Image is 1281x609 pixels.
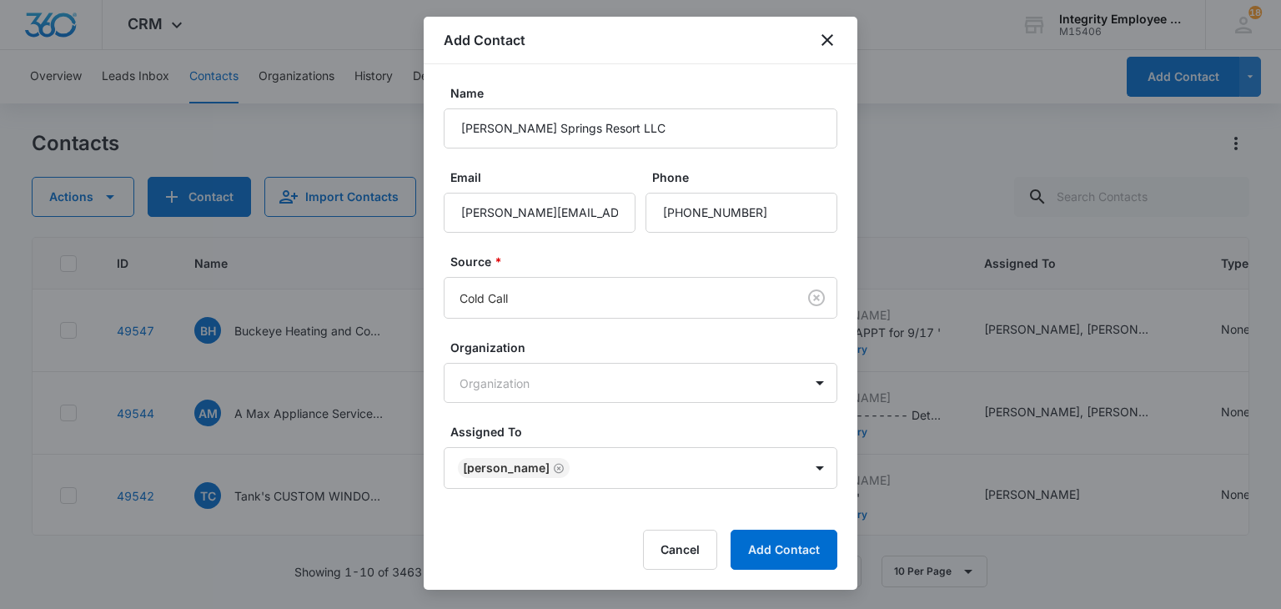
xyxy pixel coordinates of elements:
[444,108,837,148] input: Name
[731,530,837,570] button: Add Contact
[817,30,837,50] button: close
[643,530,717,570] button: Cancel
[444,509,649,526] p: Only basic fields are being displayed.
[444,193,635,233] input: Email
[450,253,844,270] label: Source
[656,509,802,526] button: Click for Advanced Fields
[803,284,830,311] button: Clear
[463,462,550,474] div: [PERSON_NAME]
[450,423,844,440] label: Assigned To
[444,30,525,50] h1: Add Contact
[652,169,844,186] label: Phone
[646,193,837,233] input: Phone
[450,84,844,102] label: Name
[550,462,565,474] div: Remove Alexis Lysek
[450,339,844,356] label: Organization
[450,169,642,186] label: Email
